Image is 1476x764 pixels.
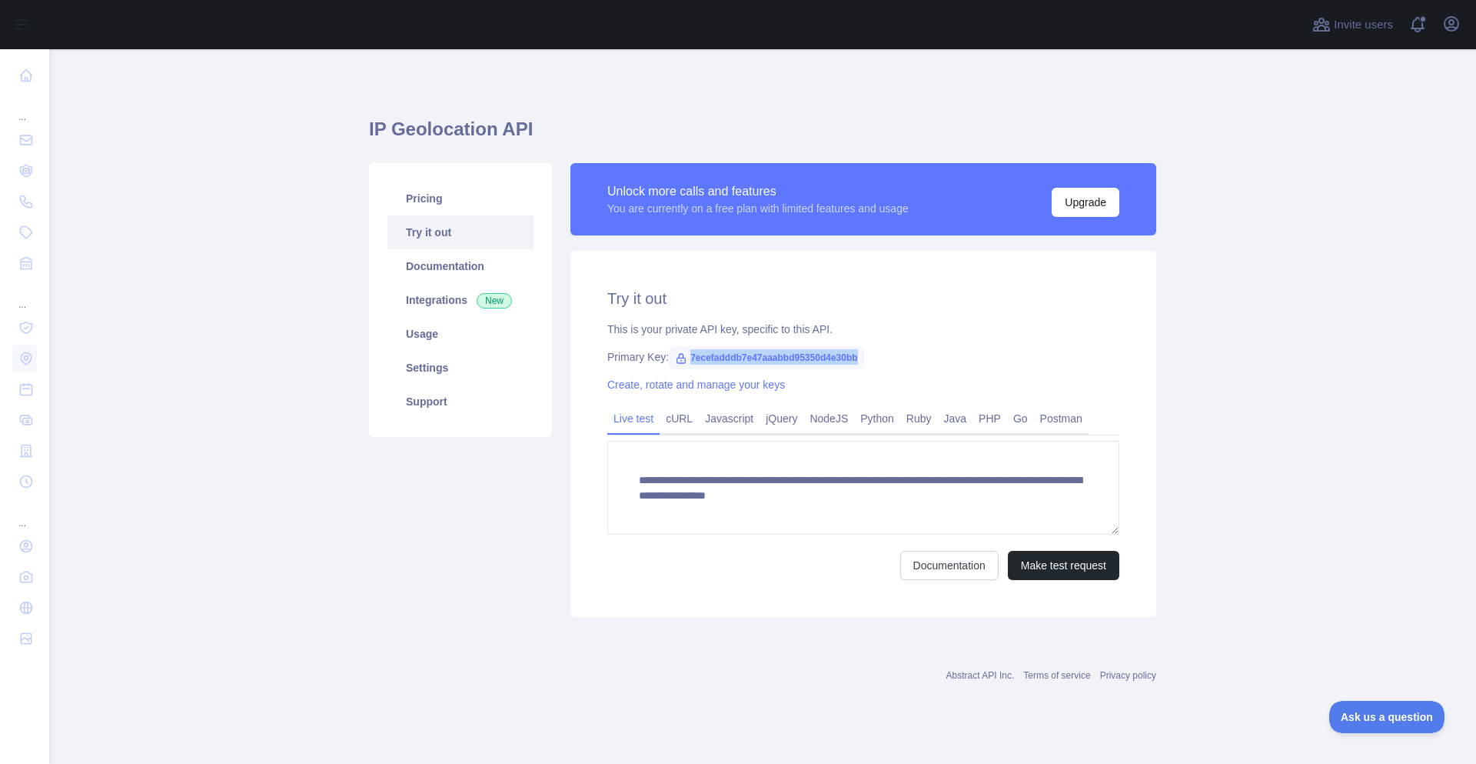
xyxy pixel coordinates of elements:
a: Python [854,406,900,431]
a: Usage [387,317,534,351]
div: Primary Key: [607,349,1119,365]
a: Terms of service [1023,670,1090,681]
div: ... [12,499,37,529]
div: This is your private API key, specific to this API. [607,322,1119,337]
a: Settings [387,351,534,385]
a: cURL [660,406,699,431]
h2: Try it out [607,288,1119,309]
iframe: Toggle Customer Support [1329,701,1445,733]
a: Create, rotate and manage your keys [607,379,785,391]
a: Postman [1034,406,1089,431]
a: Documentation [387,249,534,283]
div: ... [12,92,37,123]
a: Integrations New [387,283,534,317]
a: Pricing [387,182,534,215]
div: You are currently on a free plan with limited features and usage [607,201,909,216]
a: Support [387,385,534,419]
div: ... [12,280,37,311]
button: Make test request [1008,551,1119,580]
h1: IP Geolocation API [369,117,1156,154]
a: Go [1007,406,1034,431]
a: Ruby [900,406,938,431]
a: Documentation [900,551,999,580]
a: Live test [607,406,660,431]
span: Invite users [1334,16,1393,34]
a: PHP [972,406,1007,431]
a: Privacy policy [1100,670,1156,681]
a: Abstract API Inc. [946,670,1015,681]
span: 7ecefadddb7e47aaabbd95350d4e30bb [669,346,863,369]
a: Try it out [387,215,534,249]
a: Javascript [699,406,760,431]
span: New [477,293,512,309]
button: Upgrade [1052,188,1119,217]
a: jQuery [760,406,803,431]
button: Invite users [1309,12,1396,37]
a: Java [938,406,973,431]
a: NodeJS [803,406,854,431]
div: Unlock more calls and features [607,182,909,201]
